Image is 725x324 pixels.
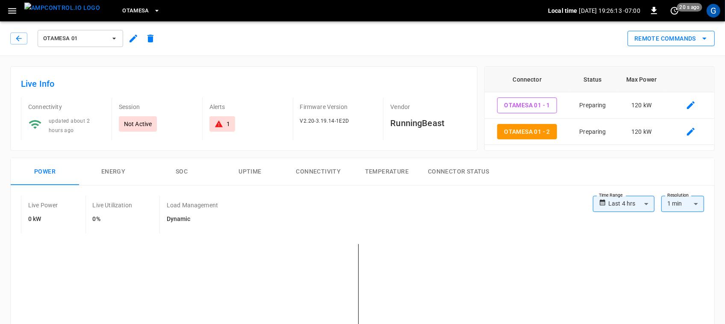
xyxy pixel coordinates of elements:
[569,119,616,145] td: Preparing
[628,31,715,47] div: remote commands options
[497,97,557,113] button: OtaMesa 01 - 1
[43,34,106,44] span: OtaMesa 01
[421,158,496,186] button: Connector Status
[167,201,218,209] p: Load Management
[49,118,90,133] span: updated about 2 hours ago
[707,4,720,18] div: profile-icon
[616,119,667,145] td: 120 kW
[124,120,152,128] p: Not Active
[38,30,123,47] button: OtaMesa 01
[548,6,578,15] p: Local time
[147,158,216,186] button: SOC
[497,124,557,140] button: OtaMesa 01 - 2
[167,215,218,224] h6: Dynamic
[28,103,105,111] p: Connectivity
[485,67,714,145] table: connector table
[227,120,230,128] div: 1
[119,3,164,19] button: OtaMesa
[667,192,689,199] label: Resolution
[284,158,353,186] button: Connectivity
[677,3,702,12] span: 20 s ago
[608,196,654,212] div: Last 4 hrs
[569,92,616,119] td: Preparing
[390,103,467,111] p: Vendor
[79,158,147,186] button: Energy
[122,6,149,16] span: OtaMesa
[353,158,421,186] button: Temperature
[668,4,681,18] button: set refresh interval
[599,192,623,199] label: Time Range
[24,3,100,13] img: ampcontrol.io logo
[390,116,467,130] h6: RunningBeast
[616,67,667,92] th: Max Power
[300,118,349,124] span: V2.20-3.19.14-1E2D
[579,6,640,15] p: [DATE] 19:26:13 -07:00
[28,201,58,209] p: Live Power
[93,215,132,224] h6: 0%
[11,158,79,186] button: Power
[485,67,569,92] th: Connector
[93,201,132,209] p: Live Utilization
[216,158,284,186] button: Uptime
[300,103,377,111] p: Firmware Version
[209,103,286,111] p: Alerts
[21,77,467,91] h6: Live Info
[119,103,195,111] p: Session
[569,67,616,92] th: Status
[28,215,58,224] h6: 0 kW
[661,196,704,212] div: 1 min
[628,31,715,47] button: Remote Commands
[616,92,667,119] td: 120 kW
